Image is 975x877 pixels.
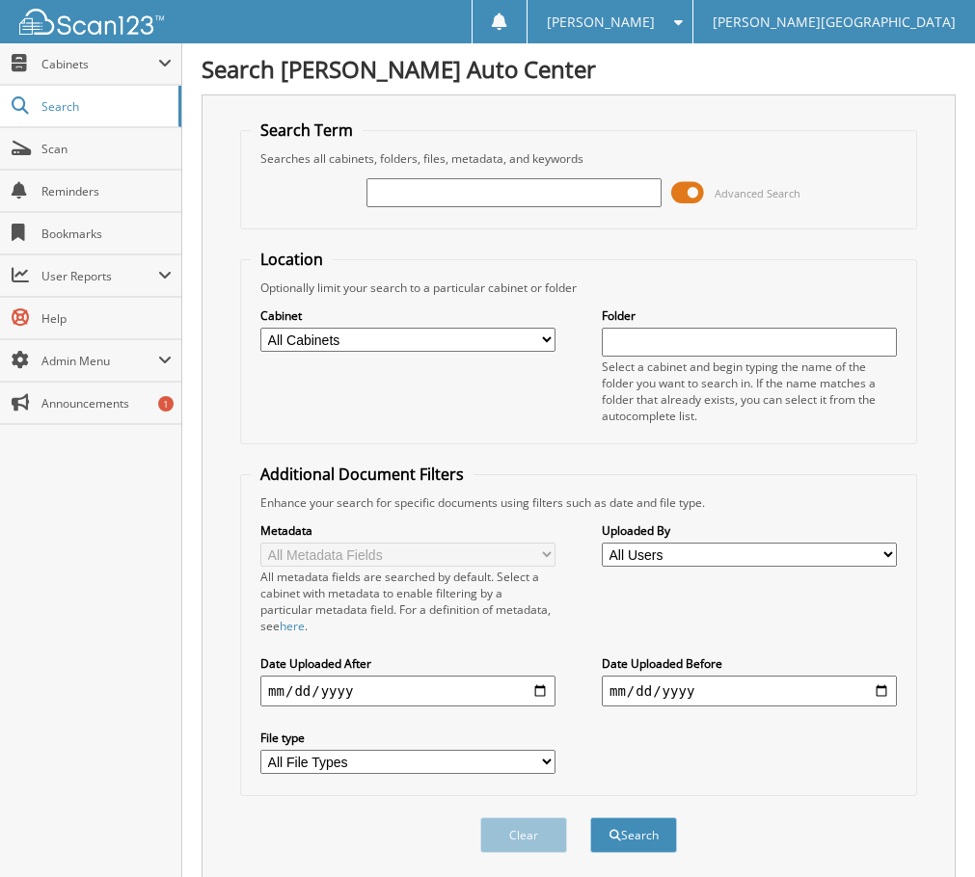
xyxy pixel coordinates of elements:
[41,353,158,369] span: Admin Menu
[280,618,305,634] a: here
[715,186,800,200] span: Advanced Search
[590,817,677,853] button: Search
[251,494,907,511] div: Enhance your search for specific documents using filters such as date and file type.
[602,359,897,424] div: Select a cabinet and begin typing the name of the folder you want to search in. If the name match...
[251,279,907,296] div: Optionally limit your search to a particular cabinet or folder
[260,730,555,746] label: File type
[602,676,897,706] input: end
[251,120,363,141] legend: Search Term
[41,183,172,199] span: Reminders
[41,395,172,412] span: Announcements
[41,310,172,327] span: Help
[251,150,907,167] div: Searches all cabinets, folders, files, metadata, and keywords
[260,522,555,539] label: Metadata
[260,676,555,706] input: start
[251,249,333,270] legend: Location
[713,16,956,28] span: [PERSON_NAME][GEOGRAPHIC_DATA]
[260,655,555,672] label: Date Uploaded After
[260,307,555,324] label: Cabinet
[41,141,172,157] span: Scan
[260,569,555,634] div: All metadata fields are searched by default. Select a cabinet with metadata to enable filtering b...
[41,98,169,115] span: Search
[602,655,897,672] label: Date Uploaded Before
[41,268,158,284] span: User Reports
[41,226,172,242] span: Bookmarks
[602,522,897,539] label: Uploaded By
[19,9,164,35] img: scan123-logo-white.svg
[480,817,567,853] button: Clear
[602,307,897,324] label: Folder
[202,53,956,85] h1: Search [PERSON_NAME] Auto Center
[158,396,174,412] div: 1
[547,16,655,28] span: [PERSON_NAME]
[41,56,158,72] span: Cabinets
[251,464,474,485] legend: Additional Document Filters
